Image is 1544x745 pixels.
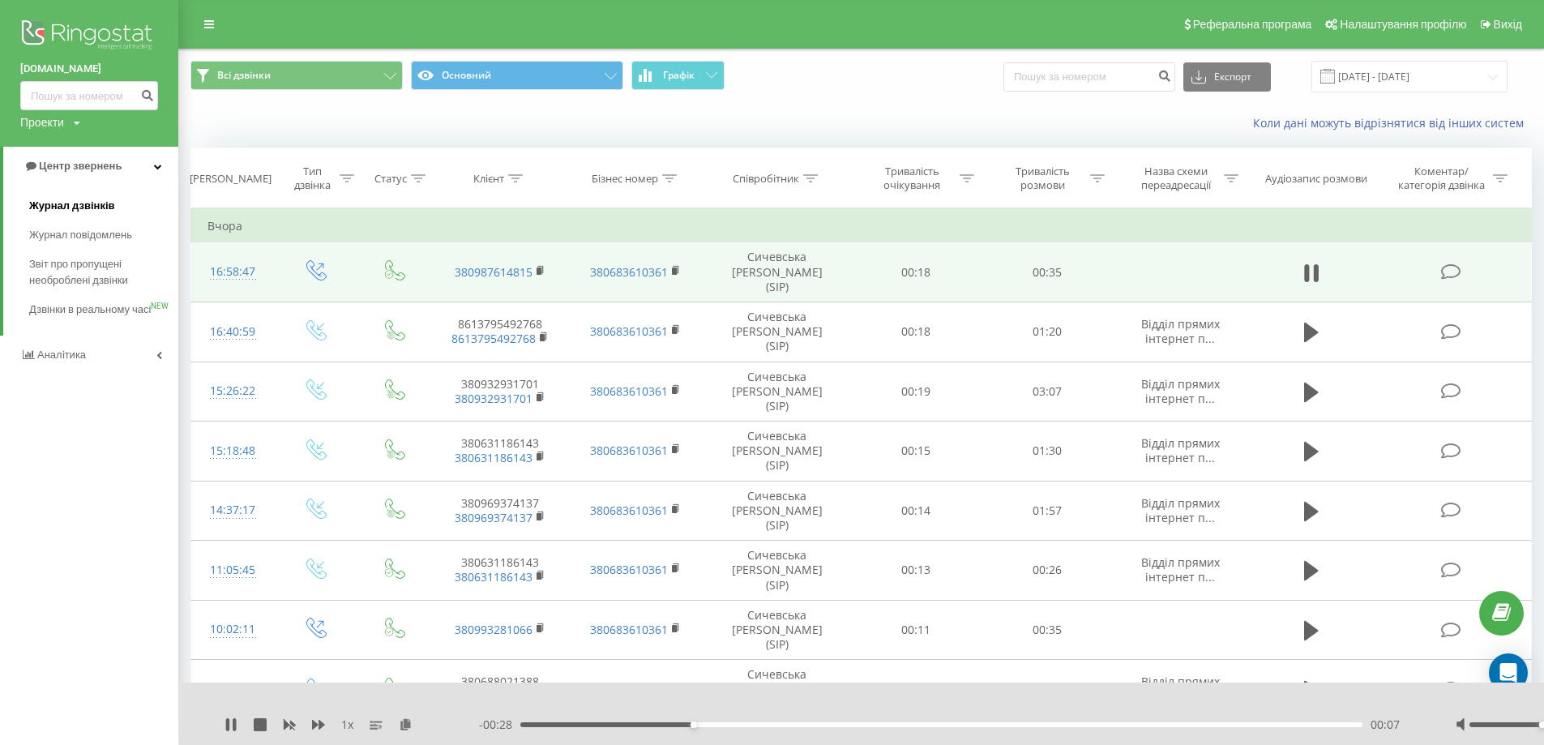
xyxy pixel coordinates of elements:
a: Журнал повідомлень [29,221,178,250]
td: 00:21 [850,660,981,720]
div: Назва схеми переадресації [1133,165,1220,192]
td: Сичевська [PERSON_NAME] (SIP) [704,660,850,720]
div: 11:05:45 [207,554,259,586]
td: Вчора [191,210,1532,242]
a: 380987614815 [455,264,532,280]
a: 380683610361 [590,264,668,280]
span: Всі дзвінки [217,69,271,82]
span: Дзвінки в реальному часі [29,302,151,318]
div: 15:18:48 [207,435,259,467]
input: Пошук за номером [20,81,158,110]
td: 380969374137 [432,481,568,541]
span: Відділ прямих інтернет п... [1141,674,1220,704]
td: 00:26 [982,541,1112,601]
div: Тривалість очікування [869,165,956,192]
a: Коли дані можуть відрізнятися вiд інших систем [1253,115,1532,131]
td: 380688021388 [432,660,568,720]
img: Ringostat logo [20,16,158,57]
input: Пошук за номером [1003,62,1175,92]
td: 00:35 [982,600,1112,660]
span: Звіт про пропущені необроблені дзвінки [29,256,170,289]
span: 00:07 [1371,717,1400,733]
a: 380932931701 [455,391,532,406]
td: 8613795492768 [432,302,568,362]
td: Сичевська [PERSON_NAME] (SIP) [704,242,850,302]
div: 14:37:17 [207,495,259,526]
span: Графік [663,70,695,81]
td: 380631186143 [432,541,568,601]
div: Аудіозапис розмови [1265,172,1367,186]
span: Відділ прямих інтернет п... [1141,376,1220,406]
span: Відділ прямих інтернет п... [1141,316,1220,346]
td: 03:07 [982,362,1112,422]
td: Сичевська [PERSON_NAME] (SIP) [704,362,850,422]
div: [PERSON_NAME] [190,172,272,186]
div: Accessibility label [690,721,696,728]
div: Клієнт [473,172,504,186]
div: Open Intercom Messenger [1489,653,1528,692]
a: Центр звернень [3,147,178,186]
div: Тривалість розмови [999,165,1086,192]
div: 16:58:47 [207,256,259,288]
a: 380683610361 [590,503,668,518]
td: 380631186143 [432,422,568,482]
a: 380631186143 [455,569,532,584]
td: 00:14 [850,481,981,541]
div: Бізнес номер [592,172,658,186]
a: 8613795492768 [451,331,536,346]
td: Сичевська [PERSON_NAME] (SIP) [704,541,850,601]
span: Центр звернень [39,160,122,172]
a: Дзвінки в реальному часіNEW [29,295,178,324]
span: Журнал дзвінків [29,198,115,214]
span: - 00:28 [479,717,520,733]
td: 00:18 [850,242,981,302]
span: 1 x [341,717,353,733]
a: 380683610361 [590,682,668,697]
td: Сичевська [PERSON_NAME] (SIP) [704,422,850,482]
a: 380683610361 [590,622,668,637]
a: 380993281066 [455,622,532,637]
td: 00:15 [850,422,981,482]
td: 00:19 [850,362,981,422]
span: Вихід [1494,18,1522,31]
div: Співробітник [733,172,799,186]
td: 380932931701 [432,362,568,422]
td: Сичевська [PERSON_NAME] (SIP) [704,302,850,362]
span: Відділ прямих інтернет п... [1141,495,1220,525]
a: Звіт про пропущені необроблені дзвінки [29,250,178,295]
a: 380683610361 [590,562,668,577]
td: Сичевська [PERSON_NAME] (SIP) [704,600,850,660]
div: Коментар/категорія дзвінка [1394,165,1489,192]
a: Журнал дзвінків [29,191,178,221]
button: Основний [411,61,623,90]
div: 10:00:24 [207,674,259,705]
span: Налаштування профілю [1340,18,1466,31]
div: Тип дзвінка [289,165,336,192]
div: 10:02:11 [207,614,259,645]
button: Експорт [1183,62,1271,92]
div: 15:26:22 [207,375,259,407]
td: 00:13 [850,541,981,601]
td: 01:57 [982,481,1112,541]
td: 00:11 [850,600,981,660]
button: Всі дзвінки [190,61,403,90]
button: Графік [631,61,725,90]
td: 00:49 [982,660,1112,720]
span: Відділ прямих інтернет п... [1141,554,1220,584]
td: 01:20 [982,302,1112,362]
td: 00:35 [982,242,1112,302]
a: 380969374137 [455,510,532,525]
a: [DOMAIN_NAME] [20,61,158,77]
a: 380683610361 [590,323,668,339]
div: Статус [374,172,407,186]
a: 380683610361 [590,443,668,458]
span: Аналiтика [37,349,86,361]
div: Проекти [20,114,64,131]
td: 00:18 [850,302,981,362]
div: 16:40:59 [207,316,259,348]
a: 380683610361 [590,383,668,399]
td: Сичевська [PERSON_NAME] (SIP) [704,481,850,541]
span: Реферальна програма [1193,18,1312,31]
span: Журнал повідомлень [29,227,132,243]
a: 380631186143 [455,450,532,465]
